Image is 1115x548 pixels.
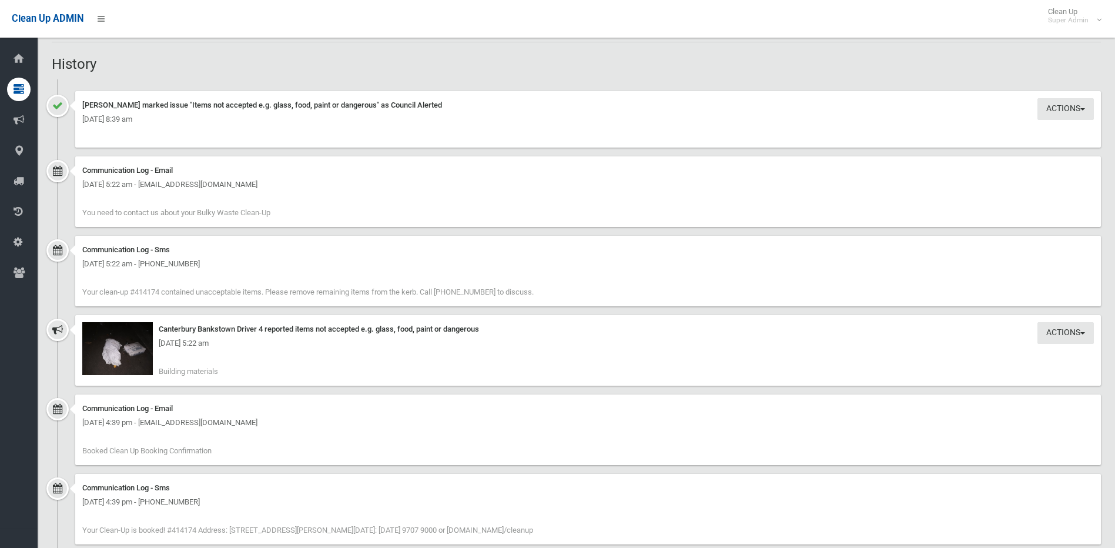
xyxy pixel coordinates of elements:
[1037,322,1094,344] button: Actions
[1037,98,1094,120] button: Actions
[82,208,270,217] span: You need to contact us about your Bulky Waste Clean-Up
[82,178,1094,192] div: [DATE] 5:22 am - [EMAIL_ADDRESS][DOMAIN_NAME]
[82,336,1094,350] div: [DATE] 5:22 am
[82,526,533,534] span: Your Clean-Up is booked! #414174 Address: [STREET_ADDRESS][PERSON_NAME][DATE]: [DATE] 9707 9000 o...
[82,243,1094,257] div: Communication Log - Sms
[159,367,218,376] span: Building materials
[82,495,1094,509] div: [DATE] 4:39 pm - [PHONE_NUMBER]
[82,402,1094,416] div: Communication Log - Email
[82,98,1094,112] div: [PERSON_NAME] marked issue "Items not accepted e.g. glass, food, paint or dangerous" as Council A...
[1042,7,1100,25] span: Clean Up
[82,257,1094,271] div: [DATE] 5:22 am - [PHONE_NUMBER]
[1048,16,1089,25] small: Super Admin
[12,13,83,24] span: Clean Up ADMIN
[82,288,534,296] span: Your clean-up #414174 contained unacceptable items. Please remove remaining items from the kerb. ...
[82,112,1094,126] div: [DATE] 8:39 am
[82,163,1094,178] div: Communication Log - Email
[82,481,1094,495] div: Communication Log - Sms
[82,322,153,375] img: 2025-09-0405.21.541641255501604345165.jpg
[82,416,1094,430] div: [DATE] 4:39 pm - [EMAIL_ADDRESS][DOMAIN_NAME]
[82,446,212,455] span: Booked Clean Up Booking Confirmation
[82,322,1094,336] div: Canterbury Bankstown Driver 4 reported items not accepted e.g. glass, food, paint or dangerous
[52,56,1101,72] h2: History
